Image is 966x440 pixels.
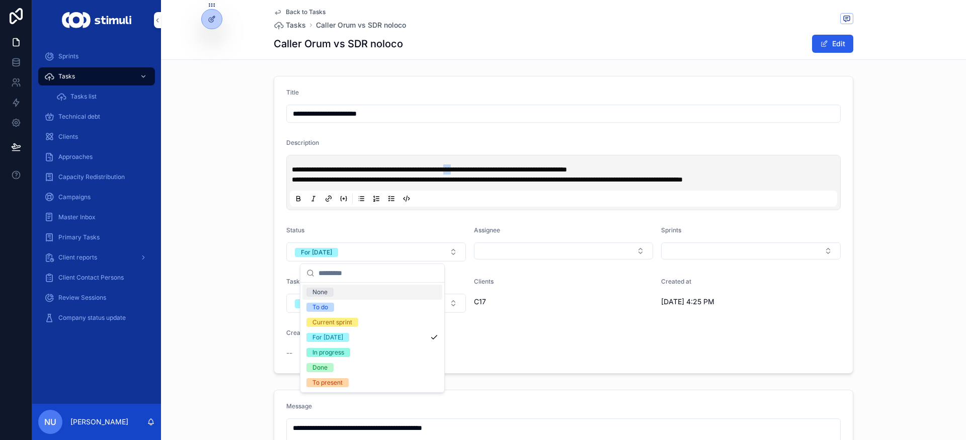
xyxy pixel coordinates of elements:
span: Tasks [58,72,75,80]
span: Approaches [58,153,93,161]
span: -- [286,348,292,358]
span: Assignee [474,226,500,234]
div: For [DATE] [301,248,332,257]
span: NU [44,416,56,428]
span: Campaigns [58,193,91,201]
a: Master Inbox [38,208,155,226]
a: Tasks list [50,87,155,106]
span: Message [286,402,312,410]
a: Client reports [38,248,155,267]
a: Technical debt [38,108,155,126]
button: Select Button [474,242,654,259]
div: In progress [312,348,344,357]
h1: Caller Orum vs SDR noloco [274,37,403,51]
a: Tasks [38,67,155,85]
a: Approaches [38,148,155,166]
span: Created at [661,278,691,285]
span: Description [286,139,319,146]
span: Sprints [58,52,78,60]
span: Status [286,226,304,234]
a: Clients [38,128,155,146]
span: Back to Tasks [286,8,326,16]
span: Clients [58,133,78,141]
div: Current sprint [312,318,352,327]
button: Select Button [286,242,466,261]
span: Technical debt [58,113,100,121]
span: Tasks list [70,93,97,101]
a: Tasks [274,20,306,30]
p: [PERSON_NAME] [70,417,128,427]
a: Review Sessions [38,289,155,307]
span: Task type [286,278,314,285]
a: Primary Tasks [38,228,155,246]
a: Sprints [38,47,155,65]
span: [DATE] 4:25 PM [661,297,794,307]
img: App logo [62,12,131,28]
span: Tasks [286,20,306,30]
span: Sprints [661,226,681,234]
a: Caller Orum vs SDR noloco [316,20,406,30]
span: Clients [474,278,494,285]
div: Done [312,363,328,372]
span: Capacity Redistribution [58,173,125,181]
a: Campaigns [38,188,155,206]
div: Suggestions [300,283,444,392]
button: Select Button [286,294,466,313]
span: Review Sessions [58,294,106,302]
a: Company status update [38,309,155,327]
div: For [DATE] [312,333,343,342]
span: Title [286,89,299,96]
button: Edit [812,35,853,53]
span: Primary Tasks [58,233,100,241]
span: Master Inbox [58,213,96,221]
div: scrollable content [32,40,161,340]
a: Capacity Redistribution [38,168,155,186]
span: Client reports [58,253,97,261]
button: Select Button [661,242,841,259]
a: Client Contact Persons [38,269,155,287]
span: Client Contact Persons [58,274,124,282]
span: C17 [474,297,486,307]
a: Back to Tasks [274,8,326,16]
div: None [312,288,328,297]
span: Creator [286,329,308,336]
div: To do [312,303,328,312]
div: To present [312,378,343,387]
span: Company status update [58,314,126,322]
